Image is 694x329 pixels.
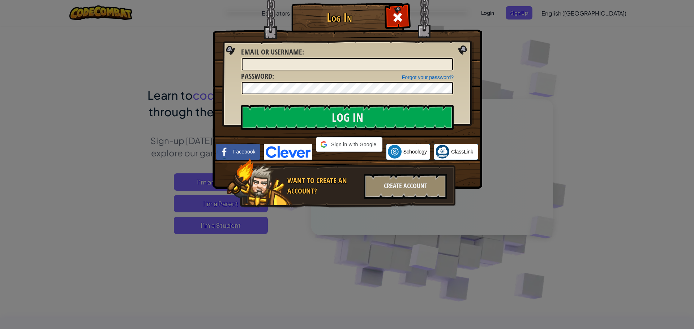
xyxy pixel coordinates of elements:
[436,145,449,159] img: classlink-logo-small.png
[233,148,255,155] span: Facebook
[293,11,385,24] h1: Log In
[287,176,360,196] div: Want to create an account?
[451,148,473,155] span: ClassLink
[364,174,447,199] div: Create Account
[241,47,304,57] label: :
[241,47,302,57] span: Email or Username
[388,145,402,159] img: schoology.png
[241,105,454,130] input: Log In
[241,71,274,82] label: :
[330,141,378,148] span: Sign in with Google
[218,145,231,159] img: facebook_small.png
[402,74,454,80] a: Forgot your password?
[403,148,427,155] span: Schoology
[312,151,386,167] iframe: Sign in with Google Button
[316,137,382,152] div: Sign in with Google
[264,144,312,160] img: clever-logo-blue.png
[241,71,272,81] span: Password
